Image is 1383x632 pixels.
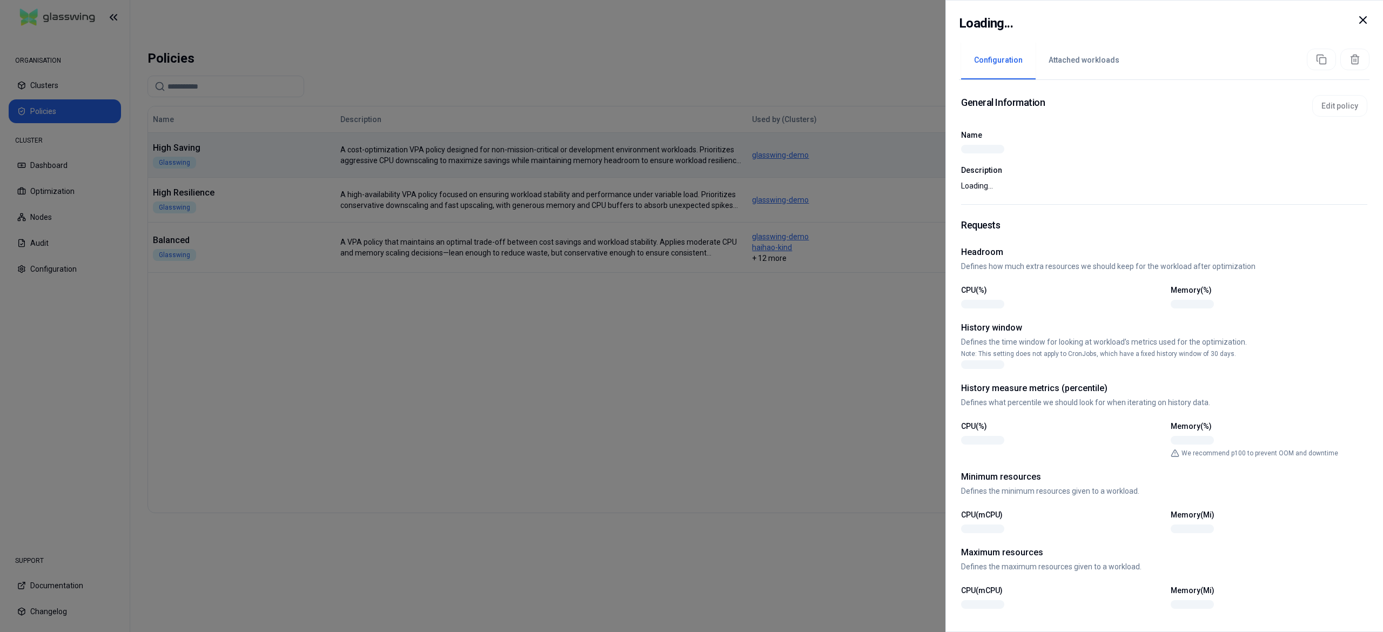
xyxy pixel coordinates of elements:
label: CPU(mCPU) [961,510,1003,519]
label: Memory(Mi) [1171,510,1214,519]
h2: History window [961,321,1367,334]
h1: General Information [961,95,1045,117]
h1: Requests [961,218,1367,233]
label: Memory(Mi) [1171,586,1214,595]
label: Name [961,131,982,139]
label: Memory(%) [1171,422,1212,431]
p: Note: This setting does not apply to CronJobs, which have a fixed history window of 30 days. [961,349,1367,358]
h2: Loading... [959,14,1013,33]
button: Configuration [961,42,1036,79]
p: Defines the maximum resources given to a workload. [961,561,1367,572]
p: Loading... [961,180,1367,191]
label: Memory(%) [1171,286,1212,294]
p: Defines how much extra resources we should keep for the workload after optimization [961,261,1367,272]
p: Defines the minimum resources given to a workload. [961,486,1367,496]
h2: Minimum resources [961,470,1367,483]
label: Description [961,166,1367,174]
p: Defines the time window for looking at workload’s metrics used for the optimization. [961,337,1367,347]
label: CPU(%) [961,422,987,431]
p: Defines what percentile we should look for when iterating on history data. [961,397,1367,408]
label: CPU(mCPU) [961,586,1003,595]
label: CPU(%) [961,286,987,294]
h2: History measure metrics (percentile) [961,382,1367,395]
button: Attached workloads [1036,42,1132,79]
h2: Maximum resources [961,546,1367,559]
p: We recommend p100 to prevent OOM and downtime [1181,449,1338,458]
h2: Headroom [961,246,1367,259]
